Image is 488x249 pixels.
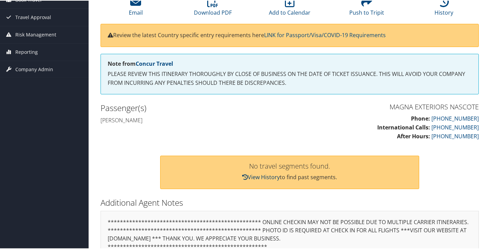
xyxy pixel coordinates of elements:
a: Concur Travel [136,59,173,67]
a: [PHONE_NUMBER] [431,123,479,130]
span: Travel Approval [15,8,51,25]
p: Review the latest Country specific entry requirements here [108,30,472,39]
h3: No travel segments found. [167,162,412,169]
a: [PHONE_NUMBER] [431,132,479,139]
strong: After Hours: [397,132,430,139]
a: View History [242,173,280,180]
h2: Passenger(s) [101,102,285,113]
span: Risk Management [15,26,56,43]
h2: Additional Agent Notes [101,196,479,208]
span: Company Admin [15,60,53,77]
span: Reporting [15,43,38,60]
a: LINK for Passport/Visa/COVID-19 Requirements [264,31,386,38]
strong: International Calls: [377,123,430,130]
p: to find past segments. [167,172,412,181]
strong: Phone: [411,114,430,122]
h3: MAGNA EXTERIORS NASCOTE [295,102,479,111]
a: [PHONE_NUMBER] [431,114,479,122]
h4: [PERSON_NAME] [101,116,285,123]
strong: Note from [108,59,173,67]
p: PLEASE REVIEW THIS ITINERARY THOROUGHLY BY CLOSE OF BUSINESS ON THE DATE OF TICKET ISSUANCE. THIS... [108,69,472,87]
